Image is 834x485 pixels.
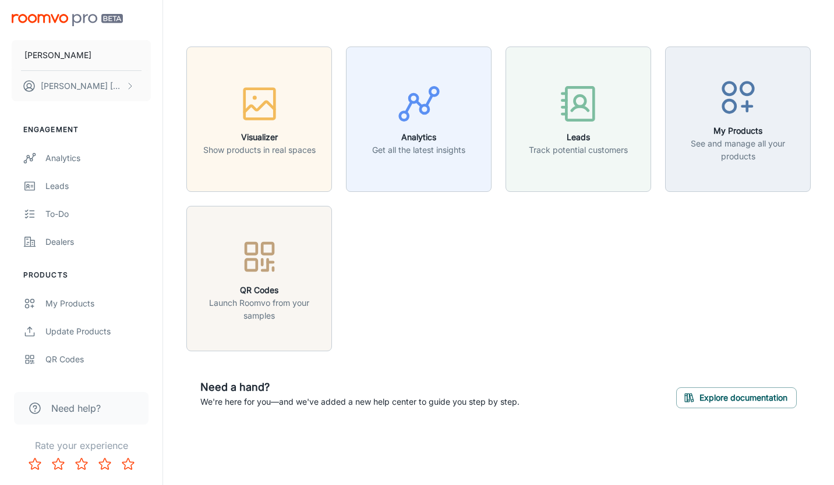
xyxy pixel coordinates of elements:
[186,272,332,283] a: QR CodesLaunch Roomvo from your samples
[51,401,101,415] span: Need help?
[186,206,332,351] button: QR CodesLaunch Roomvo from your samples
[23,452,47,476] button: Rate 1 star
[41,80,123,92] p: [PERSON_NAME] [PERSON_NAME]
[9,438,153,452] p: Rate your experience
[673,137,803,163] p: See and manage all your products
[529,131,628,144] h6: Leads
[45,297,151,310] div: My Products
[24,49,91,62] p: [PERSON_NAME]
[203,131,316,144] h6: Visualizer
[12,14,123,26] img: Roomvo PRO Beta
[194,284,324,297] h6: QR Codes
[203,144,316,156] p: Show products in real spaces
[47,452,70,476] button: Rate 2 star
[116,452,140,476] button: Rate 5 star
[665,47,811,192] button: My ProductsSee and manage all your products
[665,112,811,124] a: My ProductsSee and manage all your products
[346,47,492,192] button: AnalyticsGet all the latest insights
[676,391,797,402] a: Explore documentation
[186,47,332,192] button: VisualizerShow products in real spaces
[45,353,151,366] div: QR Codes
[45,325,151,338] div: Update Products
[506,47,651,192] button: LeadsTrack potential customers
[673,124,803,137] h6: My Products
[45,208,151,220] div: To-do
[45,180,151,192] div: Leads
[676,387,797,408] button: Explore documentation
[12,40,151,70] button: [PERSON_NAME]
[45,152,151,165] div: Analytics
[346,112,492,124] a: AnalyticsGet all the latest insights
[200,395,520,408] p: We're here for you—and we've added a new help center to guide you step by step.
[194,297,324,322] p: Launch Roomvo from your samples
[45,236,151,248] div: Dealers
[200,379,520,395] h6: Need a hand?
[372,144,465,156] p: Get all the latest insights
[529,144,628,156] p: Track potential customers
[372,131,465,144] h6: Analytics
[12,71,151,101] button: [PERSON_NAME] [PERSON_NAME]
[70,452,93,476] button: Rate 3 star
[93,452,116,476] button: Rate 4 star
[506,112,651,124] a: LeadsTrack potential customers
